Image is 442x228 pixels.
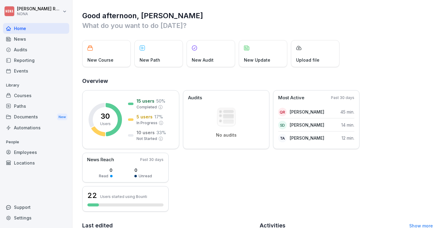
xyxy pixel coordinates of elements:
[100,194,147,199] p: Users started using Bounti
[3,122,69,133] a: Automations
[290,109,324,115] p: [PERSON_NAME]
[87,156,114,163] p: News Reach
[100,121,111,127] p: Users
[87,57,113,63] p: New Course
[296,57,319,63] p: Upload file
[3,44,69,55] a: Audits
[82,21,433,30] p: What do you want to do [DATE]?
[342,135,354,141] p: 12 min.
[17,12,61,16] p: NONA
[154,114,163,120] p: 17 %
[3,34,69,44] a: News
[140,157,164,162] p: Past 30 days
[3,111,69,123] a: DocumentsNew
[99,173,108,179] p: Read
[3,147,69,158] a: Employees
[3,80,69,90] p: Library
[216,132,237,138] p: No audits
[290,135,324,141] p: [PERSON_NAME]
[140,57,160,63] p: New Path
[290,122,324,128] p: [PERSON_NAME]
[156,98,165,104] p: 50 %
[139,173,152,179] p: Unread
[137,136,157,141] p: Not Started
[137,129,155,136] p: 10 users
[3,158,69,168] a: Locations
[3,101,69,111] a: Paths
[278,121,287,129] div: SD
[3,90,69,101] a: Courses
[3,66,69,76] a: Events
[278,94,304,101] p: Most Active
[3,23,69,34] a: Home
[82,11,433,21] h1: Good afternoon, [PERSON_NAME]
[340,109,354,115] p: 45 min.
[137,104,157,110] p: Completed
[3,111,69,123] div: Documents
[101,113,110,120] p: 30
[99,167,113,173] p: 0
[82,77,433,85] h2: Overview
[192,57,214,63] p: New Audit
[137,114,153,120] p: 5 users
[137,98,154,104] p: 15 users
[17,6,61,12] p: [PERSON_NAME] Rondeux
[57,114,67,121] div: New
[244,57,270,63] p: New Update
[3,202,69,213] div: Support
[134,167,152,173] p: 0
[3,137,69,147] p: People
[137,120,157,126] p: In Progress
[157,129,166,136] p: 33 %
[331,95,354,100] p: Past 30 days
[278,108,287,116] div: QR
[188,94,202,101] p: Audits
[3,55,69,66] a: Reporting
[278,134,287,142] div: TA
[87,190,97,201] h3: 22
[3,213,69,223] a: Settings
[341,122,354,128] p: 14 min.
